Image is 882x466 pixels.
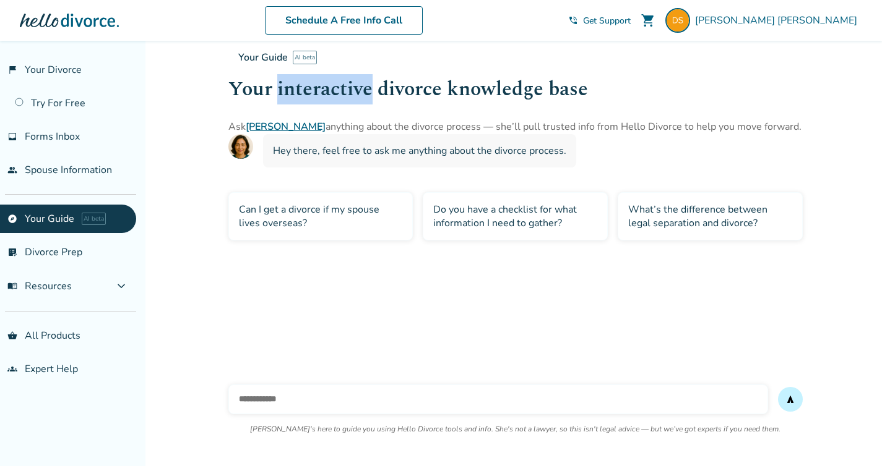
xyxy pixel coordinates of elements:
a: phone_in_talkGet Support [568,15,631,27]
img: dswezey2+portal1@gmail.com [665,8,690,33]
span: groups [7,364,17,374]
span: expand_more [114,279,129,294]
span: inbox [7,132,17,142]
span: Forms Inbox [25,130,80,143]
span: flag_2 [7,65,17,75]
img: AI Assistant [228,134,253,159]
span: shopping_cart [641,13,655,28]
a: [PERSON_NAME] [246,120,326,133]
span: shopping_basket [7,331,17,341]
div: Can I get a divorce if my spouse lives overseas? [228,192,413,240]
span: people [7,165,17,175]
span: AI beta [82,213,106,225]
p: [PERSON_NAME]'s here to guide you using Hello Divorce tools and info. She's not a lawyer, so this... [250,424,780,434]
div: What’s the difference between legal separation and divorce? [618,192,803,240]
iframe: Chat Widget [820,407,882,466]
span: phone_in_talk [568,15,578,25]
div: Do you have a checklist for what information I need to gather? [423,192,608,240]
span: [PERSON_NAME] [PERSON_NAME] [695,14,862,27]
span: send [785,394,795,404]
span: Resources [7,279,72,293]
span: Hey there, feel free to ask me anything about the divorce process. [273,144,566,158]
span: menu_book [7,281,17,291]
span: Get Support [583,15,631,27]
a: Schedule A Free Info Call [265,6,423,35]
span: AI beta [293,51,317,64]
span: Your Guide [238,51,288,64]
button: send [778,387,803,412]
span: list_alt_check [7,247,17,257]
span: explore [7,214,17,224]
